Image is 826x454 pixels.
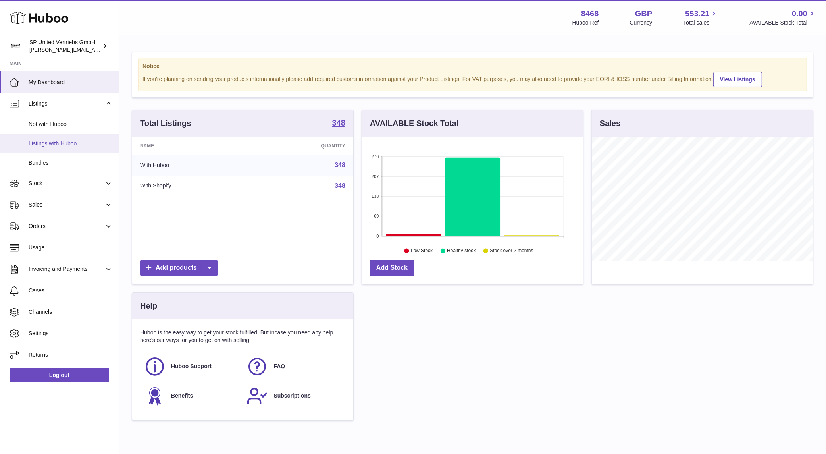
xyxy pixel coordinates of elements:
[29,46,159,53] span: [PERSON_NAME][EMAIL_ADDRESS][DOMAIN_NAME]
[142,71,803,87] div: If you're planning on sending your products internationally please add required customs informati...
[273,363,285,370] span: FAQ
[29,351,113,359] span: Returns
[140,329,345,344] p: Huboo is the easy way to get your stock fulfilled. But incase you need any help here's our ways f...
[332,119,345,127] strong: 348
[10,40,21,52] img: tim@sp-united.com
[335,182,345,189] a: 348
[749,8,816,27] a: 0.00 AVAILABLE Stock Total
[683,19,718,27] span: Total sales
[29,120,113,128] span: Not with Huboo
[273,392,310,400] span: Subscriptions
[372,154,379,159] text: 276
[374,214,379,218] text: 69
[370,118,458,129] h3: AVAILABLE Stock Total
[171,363,212,370] span: Huboo Support
[29,201,104,209] span: Sales
[29,244,113,251] span: Usage
[581,8,599,19] strong: 8468
[140,260,218,276] a: Add products
[685,8,709,19] span: 553.21
[490,248,533,254] text: Stock over 2 months
[144,356,239,377] a: Huboo Support
[246,385,341,407] a: Subscriptions
[10,368,109,382] a: Log out
[635,8,652,19] strong: GBP
[683,8,718,27] a: 553.21 Total sales
[29,265,104,273] span: Invoicing and Payments
[29,79,113,86] span: My Dashboard
[144,385,239,407] a: Benefits
[630,19,653,27] div: Currency
[749,19,816,27] span: AVAILABLE Stock Total
[132,155,251,176] td: With Huboo
[372,194,379,199] text: 138
[792,8,807,19] span: 0.00
[29,140,113,147] span: Listings with Huboo
[335,162,345,168] a: 348
[29,222,104,230] span: Orders
[713,72,762,87] a: View Listings
[29,39,101,54] div: SP United Vertriebs GmbH
[376,234,379,238] text: 0
[140,301,157,311] h3: Help
[29,159,113,167] span: Bundles
[29,330,113,337] span: Settings
[29,287,113,294] span: Cases
[600,118,620,129] h3: Sales
[246,356,341,377] a: FAQ
[140,118,191,129] h3: Total Listings
[411,248,433,254] text: Low Stock
[447,248,476,254] text: Healthy stock
[332,119,345,128] a: 348
[372,174,379,179] text: 207
[572,19,599,27] div: Huboo Ref
[29,180,104,187] span: Stock
[370,260,414,276] a: Add Stock
[132,137,251,155] th: Name
[142,62,803,70] strong: Notice
[171,392,193,400] span: Benefits
[29,308,113,316] span: Channels
[29,100,104,108] span: Listings
[132,176,251,196] td: With Shopify
[251,137,353,155] th: Quantity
